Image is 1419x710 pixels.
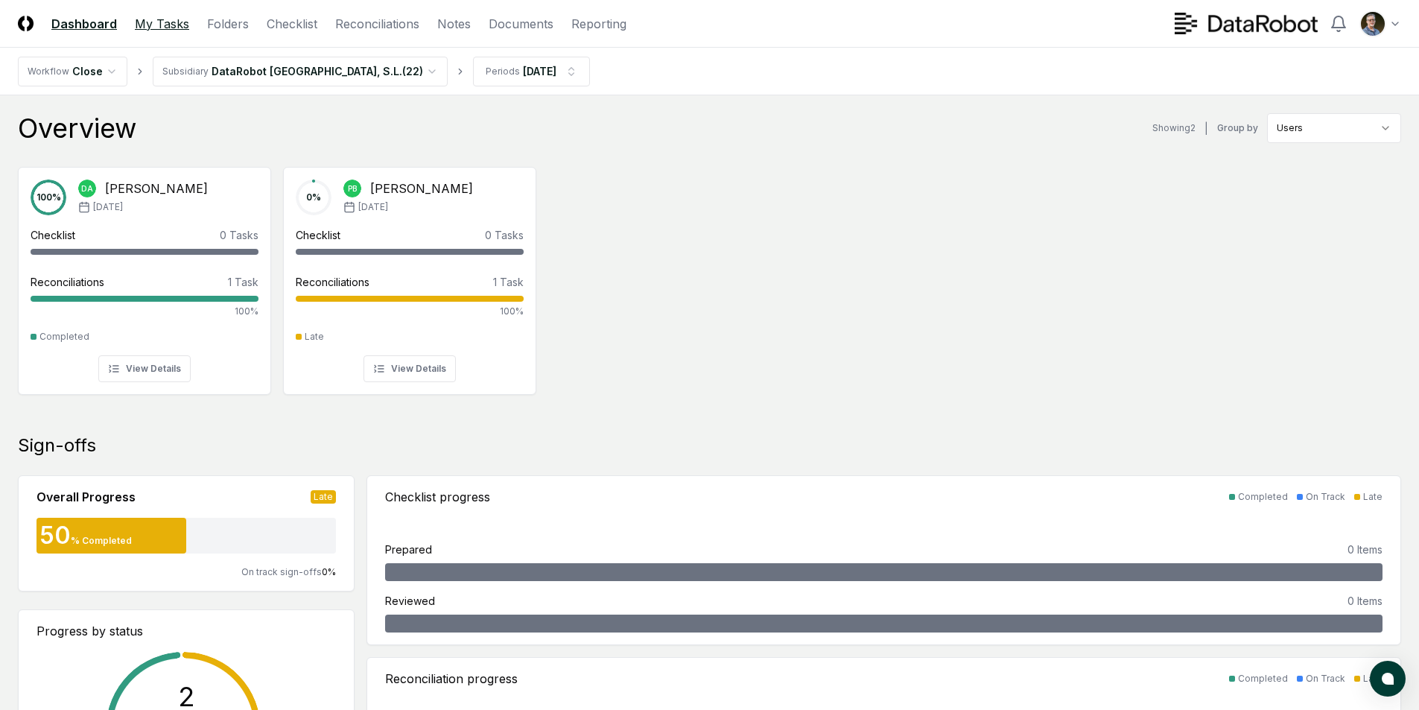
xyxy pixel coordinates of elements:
[207,15,249,33] a: Folders
[571,15,626,33] a: Reporting
[71,534,132,548] div: % Completed
[241,566,322,577] span: On track sign-offs
[311,490,336,504] div: Late
[385,488,490,506] div: Checklist progress
[31,227,75,243] div: Checklist
[1238,672,1288,685] div: Completed
[385,670,518,688] div: Reconciliation progress
[81,183,93,194] span: DA
[135,15,189,33] a: My Tasks
[36,622,336,640] div: Progress by status
[1306,672,1345,685] div: On Track
[1347,593,1383,609] div: 0 Items
[348,183,357,194] span: PB
[51,15,117,33] a: Dashboard
[28,65,69,78] div: Workflow
[36,488,136,506] div: Overall Progress
[489,15,553,33] a: Documents
[1361,12,1385,36] img: ACg8ocIKkWkSBt61NmUwqxQxRTOE9S1dAxJWMQCA-dosXduSGjW8Ryxq=s96-c
[1306,490,1345,504] div: On Track
[1347,542,1383,557] div: 0 Items
[358,200,388,214] span: [DATE]
[31,305,258,318] div: 100%
[283,155,536,395] a: 0%PB[PERSON_NAME][DATE]Checklist0 TasksReconciliations1 Task100%LateView Details
[486,65,520,78] div: Periods
[93,200,123,214] span: [DATE]
[228,274,258,290] div: 1 Task
[296,227,340,243] div: Checklist
[39,330,89,343] div: Completed
[1152,121,1196,135] div: Showing 2
[364,355,456,382] button: View Details
[18,113,136,143] div: Overview
[322,566,336,577] span: 0 %
[366,475,1401,645] a: Checklist progressCompletedOn TrackLatePrepared0 ItemsReviewed0 Items
[1238,490,1288,504] div: Completed
[98,355,191,382] button: View Details
[385,542,432,557] div: Prepared
[335,15,419,33] a: Reconciliations
[31,274,104,290] div: Reconciliations
[105,180,208,197] div: [PERSON_NAME]
[18,16,34,31] img: Logo
[1217,124,1258,133] label: Group by
[296,274,369,290] div: Reconciliations
[162,65,209,78] div: Subsidiary
[437,15,471,33] a: Notes
[493,274,524,290] div: 1 Task
[523,63,556,79] div: [DATE]
[18,434,1401,457] div: Sign-offs
[220,227,258,243] div: 0 Tasks
[1363,490,1383,504] div: Late
[1175,13,1318,34] img: DataRobot logo
[485,227,524,243] div: 0 Tasks
[36,524,71,548] div: 50
[18,155,271,395] a: 100%DA[PERSON_NAME][DATE]Checklist0 TasksReconciliations1 Task100%CompletedView Details
[1204,121,1208,136] div: |
[370,180,473,197] div: [PERSON_NAME]
[296,305,524,318] div: 100%
[267,15,317,33] a: Checklist
[18,57,590,86] nav: breadcrumb
[385,593,435,609] div: Reviewed
[305,330,324,343] div: Late
[473,57,590,86] button: Periods[DATE]
[1363,672,1383,685] div: Late
[1370,661,1406,697] button: atlas-launcher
